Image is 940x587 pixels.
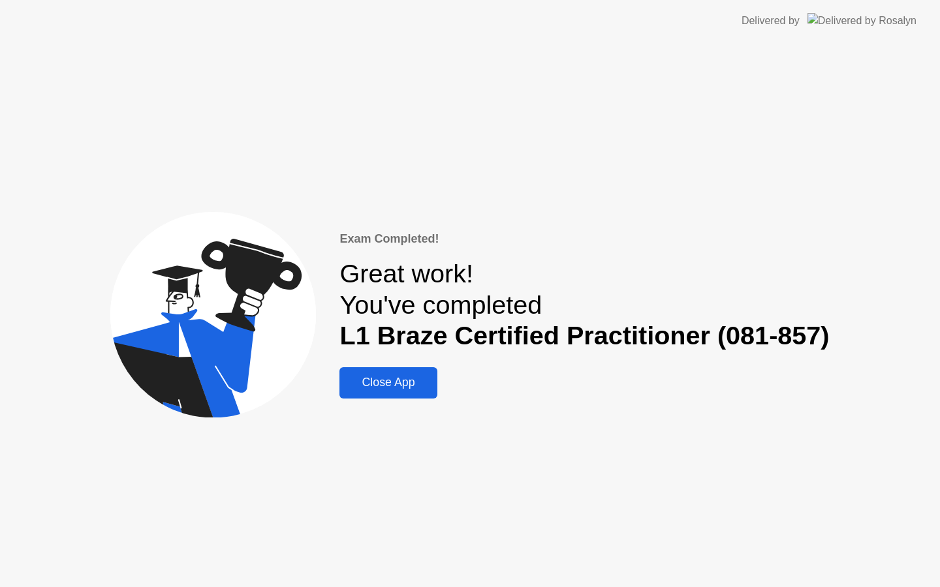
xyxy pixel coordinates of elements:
[339,258,829,352] div: Great work! You've completed
[339,230,829,248] div: Exam Completed!
[339,321,829,350] b: L1 Braze Certified Practitioner (081-857)
[742,13,800,29] div: Delivered by
[343,376,433,389] div: Close App
[339,367,437,399] button: Close App
[807,13,916,28] img: Delivered by Rosalyn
